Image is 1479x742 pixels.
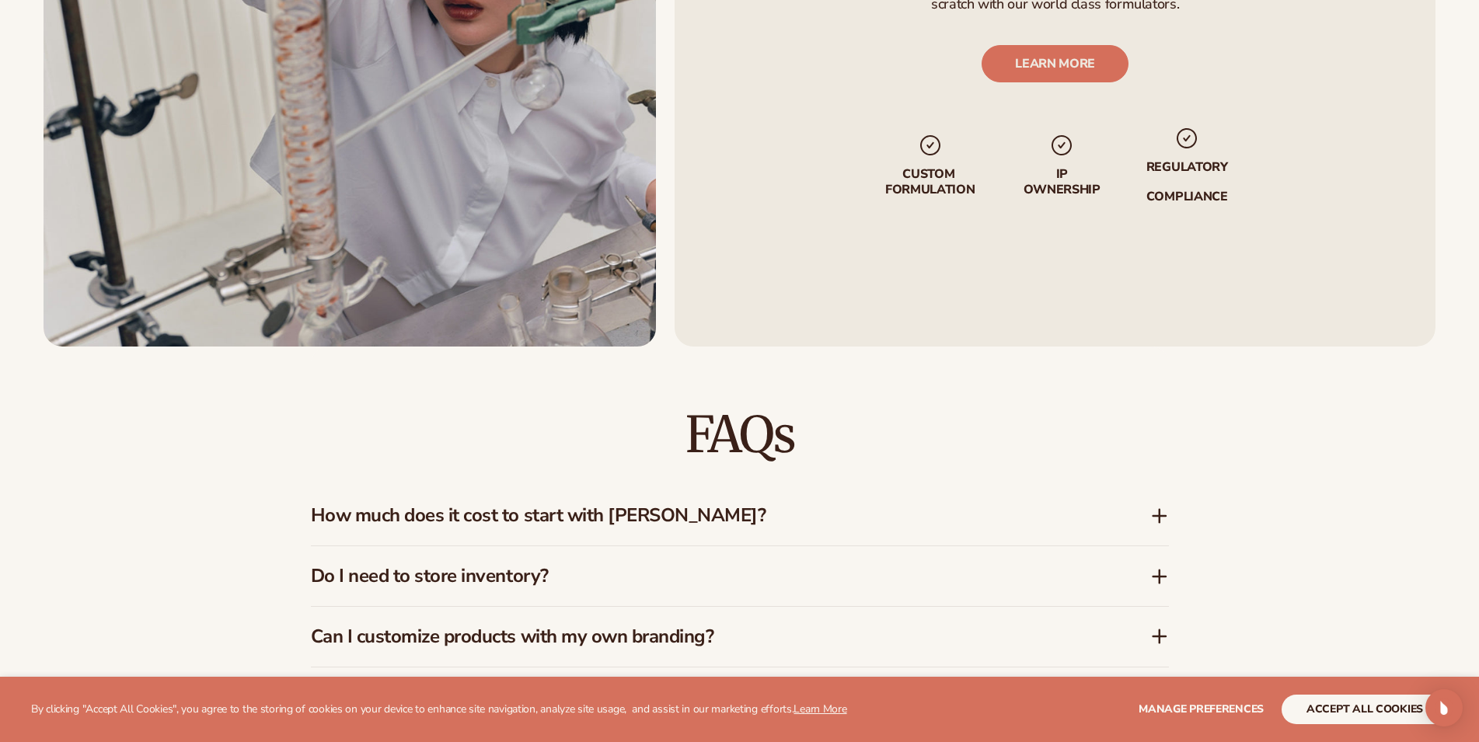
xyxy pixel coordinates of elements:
[1049,134,1074,159] img: checkmark_svg
[1145,160,1229,205] p: regulatory compliance
[1282,695,1448,724] button: accept all cookies
[311,625,1104,648] h3: Can I customize products with my own branding?
[982,45,1128,82] a: LEARN MORE
[1425,689,1463,726] div: Open Intercom Messenger
[794,702,846,716] a: Learn More
[311,565,1104,587] h3: Do I need to store inventory?
[1139,702,1264,716] span: Manage preferences
[311,409,1169,461] h2: FAQs
[917,134,942,159] img: checkmark_svg
[1022,168,1101,197] p: IP Ownership
[1174,126,1199,151] img: checkmark_svg
[311,504,1104,527] h3: How much does it cost to start with [PERSON_NAME]?
[31,703,847,716] p: By clicking "Accept All Cookies", you agree to the storing of cookies on your device to enhance s...
[1139,695,1264,724] button: Manage preferences
[881,168,978,197] p: Custom formulation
